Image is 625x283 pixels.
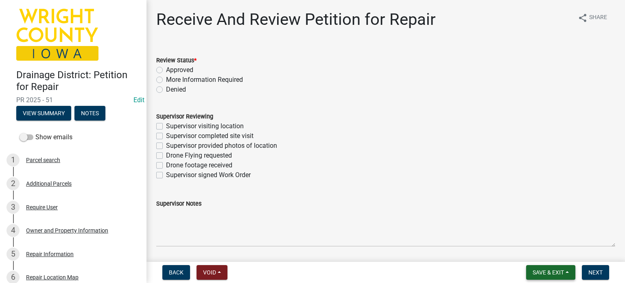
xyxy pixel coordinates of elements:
[166,75,243,85] label: More Information Required
[578,13,588,23] i: share
[16,96,130,104] span: PR 2025 - 51
[7,177,20,190] div: 2
[26,181,72,186] div: Additional Parcels
[26,228,108,233] div: Owner and Property Information
[588,269,603,276] span: Next
[26,157,60,163] div: Parcel search
[589,13,607,23] span: Share
[203,269,216,276] span: Void
[156,201,201,207] label: Supervisor Notes
[582,265,609,280] button: Next
[169,269,184,276] span: Back
[7,224,20,237] div: 4
[26,251,74,257] div: Repair Information
[74,110,105,117] wm-modal-confirm: Notes
[26,204,58,210] div: Require User
[156,114,213,120] label: Supervisor Reviewing
[166,141,277,151] label: Supervisor provided photos of location
[133,96,144,104] wm-modal-confirm: Edit Application Number
[20,132,72,142] label: Show emails
[133,96,144,104] a: Edit
[533,269,564,276] span: Save & Exit
[7,201,20,214] div: 3
[16,106,71,121] button: View Summary
[571,10,614,26] button: shareShare
[7,154,20,167] div: 1
[16,69,140,93] h4: Drainage District: Petition for Repair
[7,248,20,261] div: 5
[526,265,575,280] button: Save & Exit
[74,106,105,121] button: Notes
[166,85,186,94] label: Denied
[16,110,71,117] wm-modal-confirm: Summary
[162,265,190,280] button: Back
[166,65,193,75] label: Approved
[166,170,251,180] label: Supervisor signed Work Order
[166,121,244,131] label: Supervisor visiting location
[166,131,253,141] label: Supervisor completed site visit
[197,265,227,280] button: Void
[16,9,98,61] img: Wright County, Iowa
[156,10,436,29] h1: Receive And Review Petition for Repair
[166,151,232,160] label: Drone Flying requested
[26,274,79,280] div: Repair Location Map
[156,58,197,64] label: Review Status
[166,160,232,170] label: Drone footage received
